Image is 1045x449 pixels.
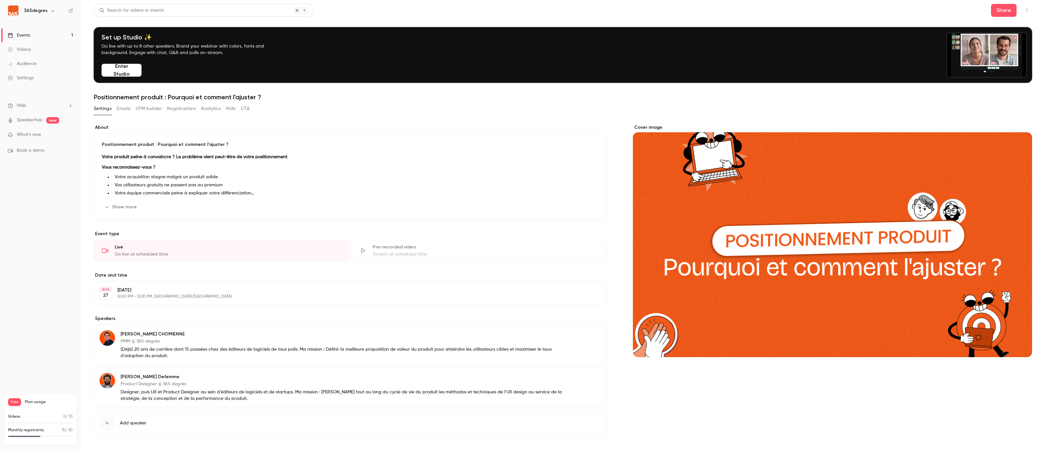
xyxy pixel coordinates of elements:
[8,46,31,53] div: Videos
[373,244,599,250] div: Pre-recorded video
[102,141,599,148] p: Positionnement produit : Pourquoi et comment l'ajuster ?
[121,338,565,345] p: PMM @ 365 degrés
[62,427,73,433] p: / 30
[241,104,250,114] button: CTA
[352,240,607,262] div: Pre-recorded videoStream at scheduled time
[136,104,162,114] button: UTM builder
[17,117,42,124] a: SpeakerHub
[94,272,607,279] label: Date and time
[94,124,607,131] label: About
[101,43,279,56] p: Go live with up to 8 other speakers. Brand your webinar with colors, fonts and background. Engage...
[633,124,1032,131] label: Cover image
[167,104,196,114] button: Registrations
[121,381,565,387] p: Product Designer @ 365 degrés
[8,427,44,433] p: Monthly registrants
[94,367,607,407] div: Doriann Defemme[PERSON_NAME] DefemmeProduct Designer @ 365 degrésDesigner, puis UX et Product Des...
[112,190,599,197] li: Votre équipe commerciale peine à expliquer votre différenciation
[63,415,66,419] span: 0
[102,202,141,212] button: Show more
[115,244,341,250] div: Live
[8,102,73,109] li: help-dropdown-opener
[101,33,279,41] h4: Set up Studio ✨
[100,330,115,346] img: Hélène CHOMIENNE
[94,93,1032,101] h1: Positionnement produit : Pourquoi et comment l'ajuster ?
[117,294,573,299] p: 12:00 PM - 12:30 PM, [GEOGRAPHIC_DATA]/[GEOGRAPHIC_DATA]
[112,174,599,181] li: Votre acquisition stagne malgré un produit solide
[100,373,115,389] img: Doriann Defemme
[8,414,20,420] p: Videos
[121,346,565,359] p: (Déjà) 20 ans de carrière dont 15 passées chez des éditeurs de logiciels de tous poils. Ma missio...
[121,374,565,380] p: [PERSON_NAME] Defemme
[63,414,73,420] p: / 10
[8,398,21,406] span: Free
[102,165,155,170] strong: Vous reconnaissez-vous ?
[94,231,607,237] p: Event type
[99,7,164,14] div: Search for videos or events
[8,75,34,81] div: Settings
[94,104,112,114] button: Settings
[103,292,108,299] p: 27
[112,182,599,189] li: Vos utilisateurs gratuits ne passent pas au premium
[121,389,565,402] p: Designer, puis UX et Product Designer au sein d’éditeurs de logiciels et de startups. Ma mission ...
[62,428,65,432] span: 15
[102,155,287,159] strong: Votre produit peine à convaincre ? Le problème vient peut-être de votre positionnement
[8,5,18,16] img: 365degres
[101,64,142,77] button: Enter Studio
[100,287,112,292] div: AUG
[991,4,1017,17] button: Share
[121,331,565,337] p: [PERSON_NAME] CHOMIENNE
[17,131,41,138] span: What's new
[115,251,341,257] div: Go live at scheduled time
[226,104,236,114] button: Polls
[8,60,37,67] div: Audience
[201,104,221,114] button: Analytics
[25,400,73,405] span: Plan usage
[8,32,30,38] div: Events
[94,240,349,262] div: LiveGo live at scheduled time
[94,315,607,322] label: Speakers
[17,102,26,109] span: Help
[94,324,607,365] div: Hélène CHOMIENNE[PERSON_NAME] CHOMIENNEPMM @ 365 degrés(Déjà) 20 ans de carrière dont 15 passées ...
[46,117,59,124] span: new
[94,410,607,436] button: Add speaker
[24,7,48,14] h6: 365degres
[117,104,130,114] button: Emails
[633,124,1032,357] section: Cover image
[373,251,599,257] div: Stream at scheduled time
[120,420,146,426] span: Add speaker
[17,147,45,154] span: Book a demo
[117,287,573,293] p: [DATE]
